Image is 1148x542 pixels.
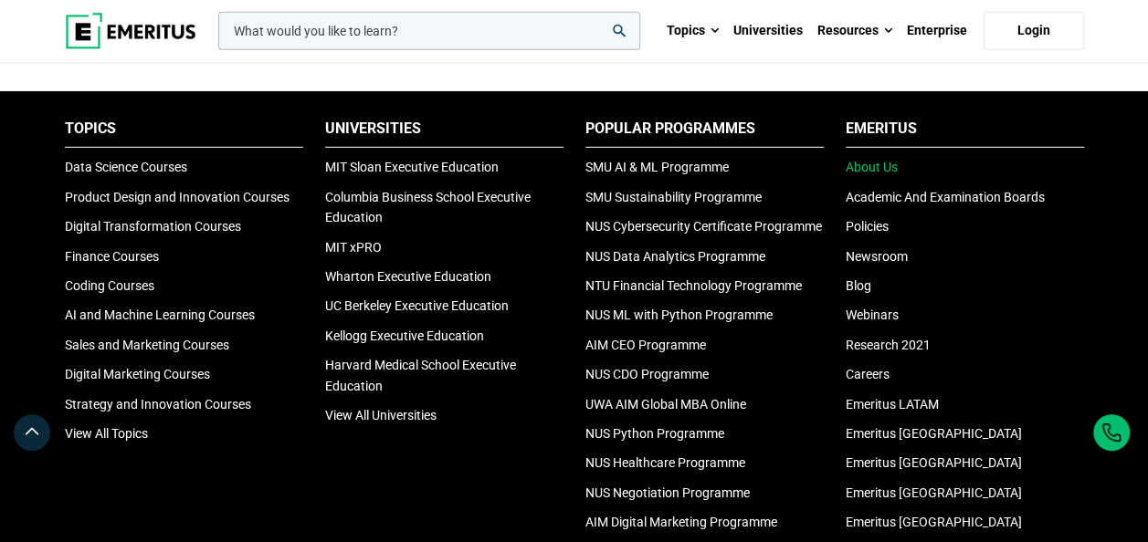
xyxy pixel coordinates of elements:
[218,12,640,50] input: woocommerce-product-search-field-0
[846,338,931,352] a: Research 2021
[65,367,210,381] a: Digital Marketing Courses
[846,307,899,322] a: Webinars
[585,515,777,529] a: AIM Digital Marketing Programme
[325,269,491,284] a: Wharton Executive Education
[65,249,159,264] a: Finance Courses
[65,426,148,441] a: View All Topics
[585,367,709,381] a: NUS CDO Programme
[65,397,251,412] a: Strategy and Innovation Courses
[585,249,765,264] a: NUS Data Analytics Programme
[65,190,290,204] a: Product Design and Innovation Courses
[846,397,939,412] a: Emeritus LATAM
[846,278,871,293] a: Blog
[846,190,1045,204] a: Academic And Examination Boards
[65,160,187,174] a: Data Science Courses
[325,298,509,313] a: UC Berkeley Executive Education
[325,160,499,174] a: MIT Sloan Executive Education
[585,426,724,441] a: NUS Python Programme
[325,358,516,392] a: Harvard Medical School Executive Education
[846,367,890,381] a: Careers
[585,485,750,500] a: NUS Negotiation Programme
[325,328,484,343] a: Kellogg Executive Education
[65,338,229,352] a: Sales and Marketing Courses
[846,455,1022,470] a: Emeritus [GEOGRAPHIC_DATA]
[65,219,241,234] a: Digital Transformation Courses
[846,219,889,234] a: Policies
[65,278,154,293] a: Coding Courses
[585,160,729,174] a: SMU AI & ML Programme
[585,307,773,322] a: NUS ML with Python Programme
[585,455,745,470] a: NUS Healthcare Programme
[325,408,437,422] a: View All Universities
[585,278,802,293] a: NTU Financial Technology Programme
[846,485,1022,500] a: Emeritus [GEOGRAPHIC_DATA]
[65,307,255,322] a: AI and Machine Learning Courses
[585,397,746,412] a: UWA AIM Global MBA Online
[585,190,762,204] a: SMU Sustainability Programme
[846,426,1022,441] a: Emeritus [GEOGRAPHIC_DATA]
[325,240,382,255] a: MIT xPRO
[325,190,531,224] a: Columbia Business School Executive Education
[846,515,1022,529] a: Emeritus [GEOGRAPHIC_DATA]
[585,219,822,234] a: NUS Cybersecurity Certificate Programme
[585,338,706,352] a: AIM CEO Programme
[846,249,908,264] a: Newsroom
[846,160,898,174] a: About Us
[984,12,1084,50] a: Login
